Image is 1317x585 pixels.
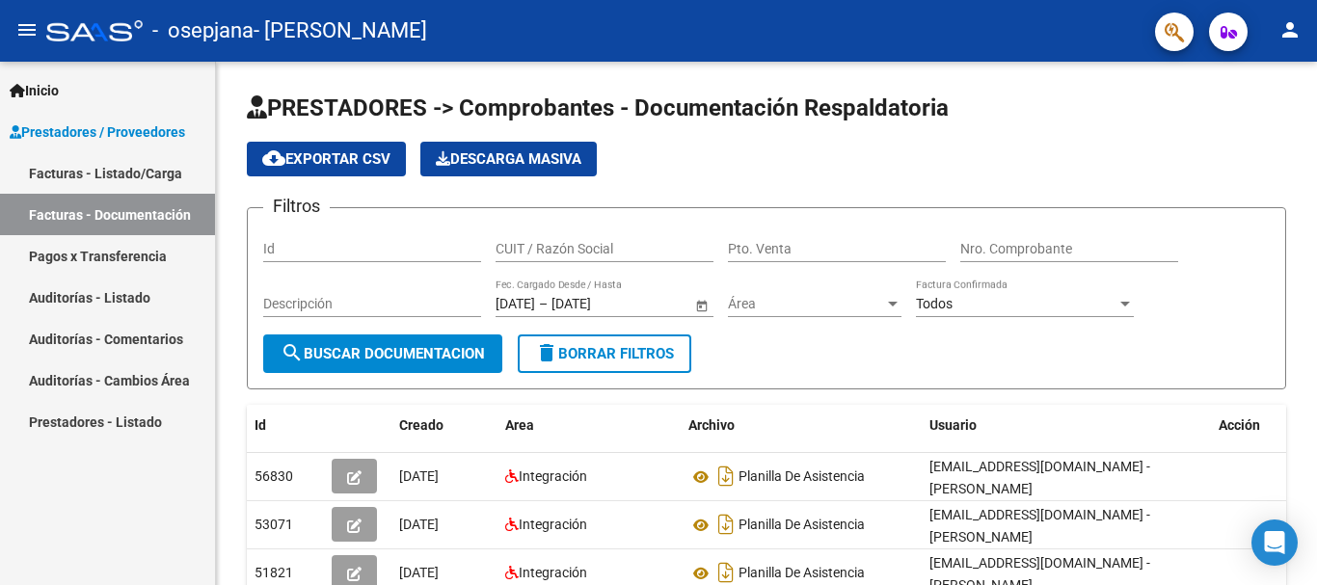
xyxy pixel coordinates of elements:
[519,565,587,580] span: Integración
[281,341,304,364] mat-icon: search
[152,10,254,52] span: - osepjana
[255,565,293,580] span: 51821
[929,507,1150,545] span: [EMAIL_ADDRESS][DOMAIN_NAME] - [PERSON_NAME]
[496,296,535,312] input: Fecha inicio
[535,345,674,362] span: Borrar Filtros
[399,565,439,580] span: [DATE]
[263,193,330,220] h3: Filtros
[739,469,865,485] span: Planilla De Asistencia
[10,80,59,101] span: Inicio
[1251,519,1298,566] div: Open Intercom Messenger
[281,345,485,362] span: Buscar Documentacion
[1219,417,1260,433] span: Acción
[713,509,739,540] i: Descargar documento
[916,296,953,311] span: Todos
[262,150,390,168] span: Exportar CSV
[399,517,439,532] span: [DATE]
[739,518,865,533] span: Planilla De Asistencia
[1211,405,1307,446] datatable-header-cell: Acción
[539,296,548,312] span: –
[535,341,558,364] mat-icon: delete
[15,18,39,41] mat-icon: menu
[255,417,266,433] span: Id
[922,405,1211,446] datatable-header-cell: Usuario
[518,334,691,373] button: Borrar Filtros
[713,461,739,492] i: Descargar documento
[420,142,597,176] app-download-masive: Descarga masiva de comprobantes (adjuntos)
[255,517,293,532] span: 53071
[519,517,587,532] span: Integración
[1278,18,1302,41] mat-icon: person
[254,10,427,52] span: - [PERSON_NAME]
[505,417,534,433] span: Area
[420,142,597,176] button: Descarga Masiva
[688,417,735,433] span: Archivo
[681,405,922,446] datatable-header-cell: Archivo
[497,405,681,446] datatable-header-cell: Area
[263,334,502,373] button: Buscar Documentacion
[255,468,293,484] span: 56830
[519,468,587,484] span: Integración
[247,94,949,121] span: PRESTADORES -> Comprobantes - Documentación Respaldatoria
[399,417,443,433] span: Creado
[436,150,581,168] span: Descarga Masiva
[247,142,406,176] button: Exportar CSV
[10,121,185,143] span: Prestadores / Proveedores
[929,417,977,433] span: Usuario
[929,459,1150,496] span: [EMAIL_ADDRESS][DOMAIN_NAME] - [PERSON_NAME]
[399,468,439,484] span: [DATE]
[728,296,884,312] span: Área
[391,405,497,446] datatable-header-cell: Creado
[739,566,865,581] span: Planilla De Asistencia
[262,146,285,170] mat-icon: cloud_download
[247,405,324,446] datatable-header-cell: Id
[691,295,712,315] button: Open calendar
[551,296,646,312] input: Fecha fin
